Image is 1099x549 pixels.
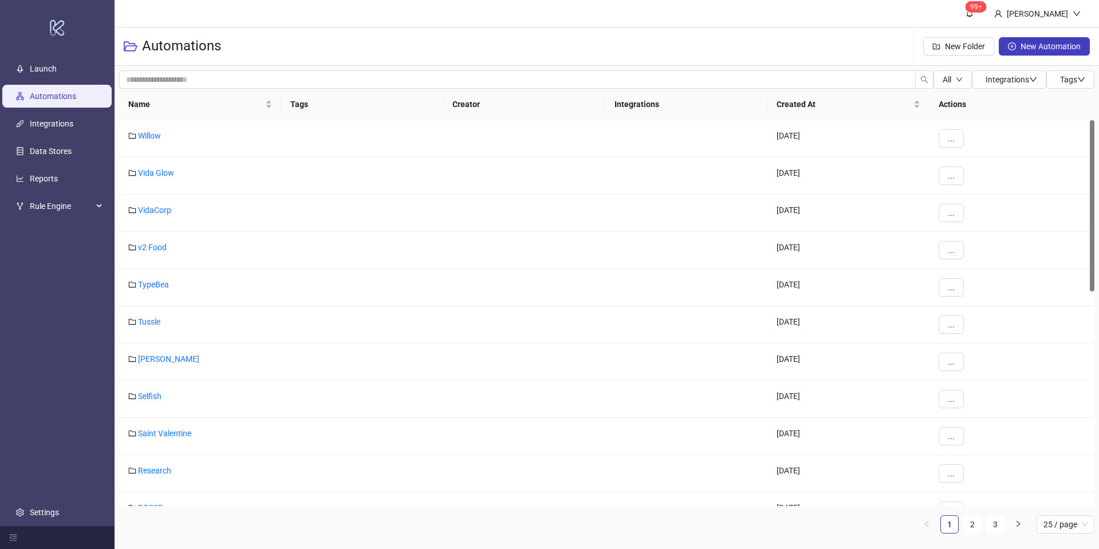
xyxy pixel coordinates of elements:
[138,280,169,289] a: TypeBea
[999,37,1090,56] button: New Automation
[128,355,136,363] span: folder
[767,232,929,269] div: [DATE]
[939,204,964,222] button: ...
[939,501,964,520] button: ...
[30,92,76,101] a: Automations
[138,503,163,512] a: POSSE
[945,42,985,51] span: New Folder
[443,89,605,120] th: Creator
[920,76,928,84] span: search
[767,120,929,157] div: [DATE]
[124,40,137,53] span: folder-open
[16,202,24,210] span: fork
[948,246,955,255] span: ...
[939,315,964,334] button: ...
[1060,75,1085,84] span: Tags
[923,520,930,527] span: left
[966,1,987,13] sup: 1776
[939,278,964,297] button: ...
[932,42,940,50] span: folder-add
[994,10,1002,18] span: user
[966,9,974,17] span: bell
[30,147,72,156] a: Data Stores
[128,132,136,140] span: folder
[128,392,136,400] span: folder
[940,515,959,534] li: 1
[929,89,1094,120] th: Actions
[138,466,171,475] a: Research
[138,392,161,401] a: Selfish
[1009,515,1027,534] button: right
[948,394,955,404] span: ...
[948,506,955,515] span: ...
[767,381,929,418] div: [DATE]
[1077,76,1085,84] span: down
[767,455,929,492] div: [DATE]
[948,320,955,329] span: ...
[128,281,136,289] span: folder
[939,390,964,408] button: ...
[972,70,1046,89] button: Integrationsdown
[939,353,964,371] button: ...
[138,131,161,140] a: Willow
[917,515,936,534] li: Previous Page
[948,208,955,218] span: ...
[30,508,59,517] a: Settings
[767,195,929,232] div: [DATE]
[128,98,263,110] span: Name
[128,429,136,437] span: folder
[128,467,136,475] span: folder
[767,89,929,120] th: Created At
[30,64,57,73] a: Launch
[963,515,982,534] li: 2
[986,75,1037,84] span: Integrations
[128,206,136,214] span: folder
[767,269,929,306] div: [DATE]
[986,515,1005,534] li: 3
[281,89,443,120] th: Tags
[138,206,171,215] a: VidaCorp
[128,504,136,512] span: folder
[939,241,964,259] button: ...
[767,418,929,455] div: [DATE]
[767,343,929,381] div: [DATE]
[987,516,1004,533] a: 3
[767,492,929,530] div: [DATE]
[948,469,955,478] span: ...
[1046,70,1094,89] button: Tagsdown
[1037,515,1094,534] div: Page Size
[939,464,964,483] button: ...
[943,75,951,84] span: All
[605,89,767,120] th: Integrations
[119,89,281,120] th: Name
[948,357,955,366] span: ...
[1008,42,1016,50] span: plus-circle
[939,167,964,185] button: ...
[1043,516,1088,533] span: 25 / page
[777,98,911,110] span: Created At
[956,76,963,83] span: down
[9,534,17,542] span: menu-fold
[30,119,73,128] a: Integrations
[1015,520,1022,527] span: right
[138,317,160,326] a: Tussle
[939,129,964,148] button: ...
[128,318,136,326] span: folder
[948,432,955,441] span: ...
[923,37,994,56] button: New Folder
[128,169,136,177] span: folder
[767,157,929,195] div: [DATE]
[138,429,191,438] a: Saint Valentine
[933,70,972,89] button: Alldown
[939,427,964,445] button: ...
[138,354,199,364] a: [PERSON_NAME]
[1073,10,1081,18] span: down
[1029,76,1037,84] span: down
[964,516,981,533] a: 2
[948,171,955,180] span: ...
[138,168,174,177] a: Vida Glow
[1002,7,1073,20] div: [PERSON_NAME]
[30,174,58,183] a: Reports
[917,515,936,534] button: left
[948,283,955,292] span: ...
